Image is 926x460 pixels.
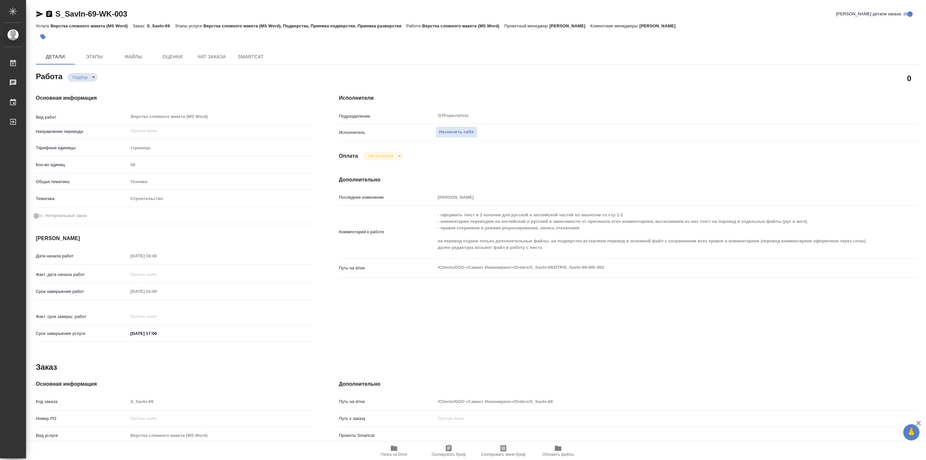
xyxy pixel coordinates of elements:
p: Комментарий к работе [339,229,436,235]
input: Пустое поле [436,193,871,202]
p: Путь к заказу [339,415,436,422]
div: Подбор [67,73,97,82]
p: Клиентские менеджеры [590,23,639,28]
p: Направление перевода [36,128,128,135]
p: Общая тематика [36,179,128,185]
span: Чат заказа [196,53,227,61]
input: Пустое поле [128,312,185,321]
button: Скопировать ссылку для ЯМессенджера [36,10,44,18]
input: Пустое поле [130,127,298,135]
input: Пустое поле [128,270,185,279]
p: Код заказа [36,398,128,405]
span: [PERSON_NAME] детали заказа [836,11,901,17]
p: Путь на drive [339,265,436,271]
button: Папка на Drive [367,442,421,460]
input: ✎ Введи что-нибудь [128,329,185,338]
input: Пустое поле [128,431,313,440]
p: Вид услуги [36,432,128,439]
button: Подбор [71,75,90,80]
textarea: /Clients/ООО «Савант Инжиниринг»/Orders/S_SavIn-69/DTP/S_SavIn-69-WK-003 [436,262,871,273]
h4: Основная информация [36,380,313,388]
p: Подразделение [339,113,436,120]
h4: Оплата [339,152,358,160]
p: Заказ: [133,23,147,28]
p: Услуга [36,23,50,28]
div: страница [128,142,313,153]
input: Пустое поле [128,287,185,296]
p: Кол-во единиц [36,162,128,168]
p: Срок завершения работ [36,288,128,295]
input: Пустое поле [128,160,313,169]
p: Срок завершения услуги [36,330,128,337]
input: Пустое поле [128,397,313,406]
p: Исполнитель [339,129,436,136]
button: Скопировать мини-бриф [476,442,531,460]
span: Скопировать бриф [431,452,466,457]
input: Пустое поле [436,414,871,423]
input: Пустое поле [128,251,185,261]
p: Последнее изменение [339,194,436,201]
input: Пустое поле [128,414,313,423]
p: Дата начала работ [36,253,128,259]
button: 🙏 [903,424,919,440]
textarea: - оформить текст в 2 колонки для русской и английской частей по аналогии со стр 1-2 - комментарии... [436,209,871,253]
span: Нотариальный заказ [45,212,87,219]
p: Путь на drive [339,398,436,405]
h2: Заказ [36,362,57,372]
h4: Дополнительно [339,380,919,388]
div: Строительство [128,193,313,204]
p: Факт. срок заверш. работ [36,313,128,320]
p: Этапы услуги [175,23,203,28]
p: Верстка сложного макета (MS Word) [50,23,133,28]
input: Пустое поле [436,397,871,406]
p: Вид работ [36,114,128,121]
a: S_SavIn-69-WK-003 [55,9,127,18]
span: Детали [40,53,71,61]
h4: Исполнители [339,94,919,102]
p: Верстка сложного макета (MS Word), Подверстка, Приемка подверстки, Приемка разверстки [203,23,406,28]
h4: [PERSON_NAME] [36,235,313,242]
p: Верстка сложного макета (MS Word) [422,23,504,28]
h4: Основная информация [36,94,313,102]
span: Оценки [157,53,188,61]
span: Файлы [118,53,149,61]
p: Факт. дата начала работ [36,271,128,278]
p: Тематика [36,195,128,202]
h2: 0 [907,73,911,84]
button: Скопировать ссылку [45,10,53,18]
span: Назначить себя [439,128,474,136]
p: S_SavIn-69 [147,23,175,28]
div: Техника [128,176,313,187]
p: Тарифные единицы [36,145,128,151]
p: [PERSON_NAME] [549,23,590,28]
button: Обновить файлы [531,442,585,460]
span: 🙏 [906,425,917,439]
span: SmartCat [235,53,266,61]
button: Не оплачена [366,153,395,159]
span: Этапы [79,53,110,61]
p: Проекты Smartcat [339,432,436,439]
span: Скопировать мини-бриф [481,452,526,457]
p: Проектный менеджер [504,23,549,28]
span: Папка на Drive [381,452,407,457]
p: Работа [406,23,422,28]
button: Добавить тэг [36,30,50,44]
p: [PERSON_NAME] [639,23,680,28]
p: Номер РО [36,415,128,422]
span: Обновить файлы [542,452,574,457]
h4: Дополнительно [339,176,919,184]
div: Подбор [363,151,403,160]
h2: Работа [36,70,63,82]
button: Скопировать бриф [421,442,476,460]
button: Назначить себя [436,126,477,138]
